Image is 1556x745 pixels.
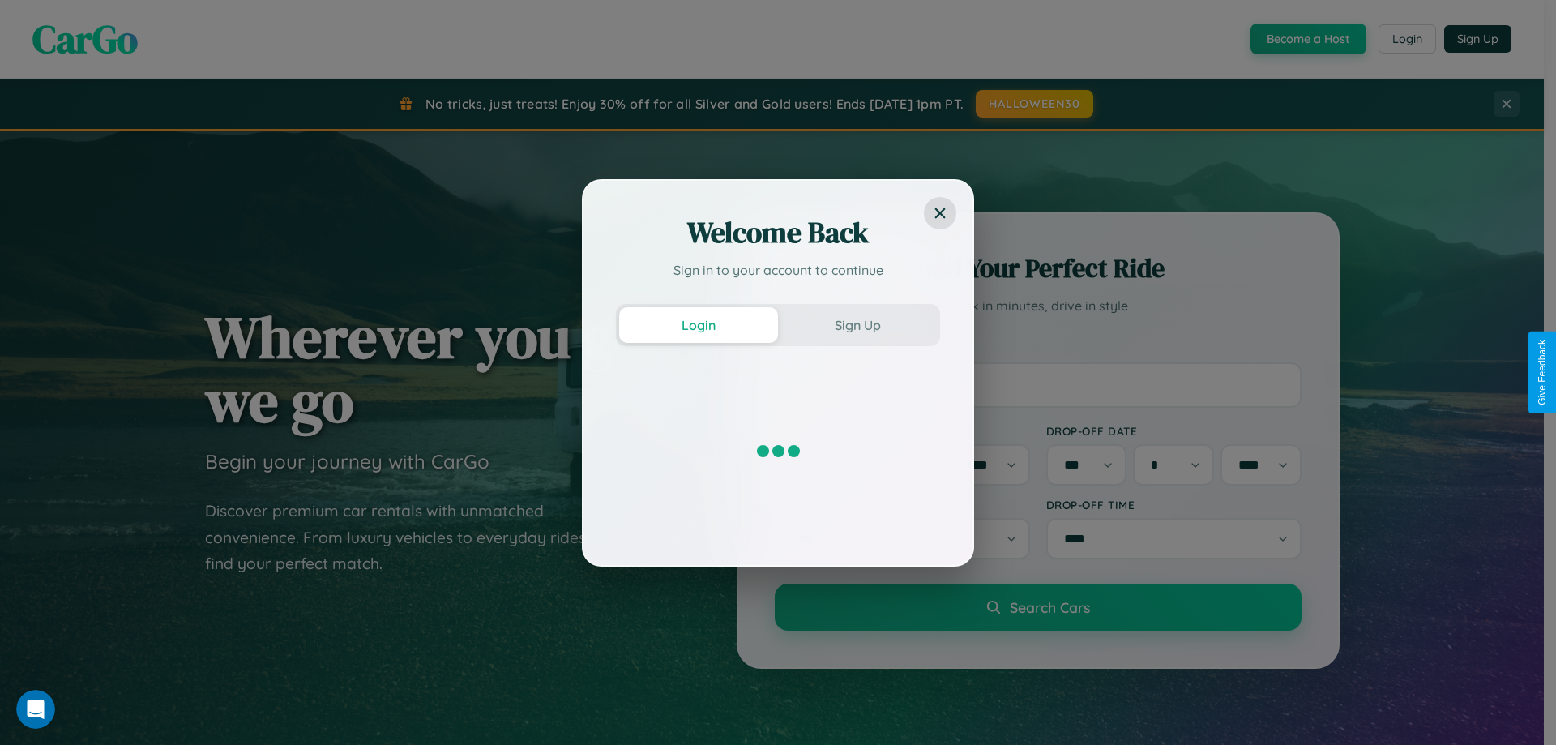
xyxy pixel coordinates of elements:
h2: Welcome Back [616,213,940,252]
button: Sign Up [778,307,937,343]
button: Login [619,307,778,343]
iframe: Intercom live chat [16,690,55,729]
div: Give Feedback [1537,340,1548,405]
p: Sign in to your account to continue [616,260,940,280]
